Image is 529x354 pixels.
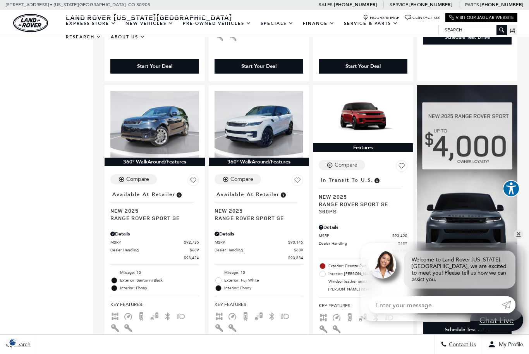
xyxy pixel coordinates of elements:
img: 2025 LAND ROVER Range Rover Sport SE 360PS [319,91,407,141]
a: New Vehicles [121,17,178,30]
span: In Transit to U.S. [321,176,373,184]
span: Blind Spot Monitor [150,313,159,318]
span: $689 [190,247,199,253]
section: Click to Open Cookie Consent Modal [4,338,22,346]
span: Vehicle is in stock and ready for immediate delivery. Due to demand, availability is subject to c... [280,190,287,199]
img: 2025 LAND ROVER Range Rover Sport SE [110,91,199,158]
a: Specials [256,17,298,30]
a: Available at RetailerNew 2025Range Rover Sport SE [110,189,199,222]
img: Land Rover [13,14,48,32]
a: EXPRESS STORE [61,17,121,30]
span: Backup Camera [241,313,250,318]
span: Key Features : [319,301,407,310]
span: Keyless Entry [124,325,133,330]
div: 360° WalkAround/Features [209,158,309,166]
span: Adaptive Cruise Control [228,313,237,318]
span: Backup Camera [345,314,354,320]
div: Pricing Details - Range Rover Sport SE [110,230,199,237]
div: Features [313,143,413,152]
li: Mileage: 10 [110,269,199,277]
button: Save Vehicle [396,160,407,175]
span: $93,145 [288,239,303,245]
span: Keyless Entry [228,325,237,330]
a: Research [61,30,106,44]
span: New 2025 [215,207,297,214]
nav: Main Navigation [61,17,438,44]
span: New 2025 [110,207,193,214]
span: Interior: [PERSON_NAME] perforated Windsor leather seats with [PERSON_NAME] interior [328,270,407,293]
span: Parts [465,2,479,7]
a: Contact Us [405,15,440,21]
a: Submit [502,296,515,313]
a: Visit Our Jaguar Website [449,15,514,21]
div: Pricing Details - Range Rover Sport SE 360PS [319,224,407,231]
div: Schedule Test Drive [445,326,490,333]
a: [STREET_ADDRESS] • [US_STATE][GEOGRAPHIC_DATA], CO 80905 [6,2,150,7]
span: Contact Us [447,341,476,348]
span: Exterior: Fuji White [224,277,303,284]
a: Land Rover [US_STATE][GEOGRAPHIC_DATA] [61,13,237,22]
a: $93,834 [215,255,303,261]
a: Service & Parts [339,17,403,30]
button: Compare Vehicle [319,160,365,170]
span: Interior Accents [319,326,328,331]
span: New 2025 [319,193,402,200]
a: $94,109 [319,248,407,254]
a: Pre-Owned Vehicles [178,17,256,30]
span: Range Rover Sport SE [215,214,297,222]
div: Start Your Deal [319,59,407,74]
a: [PHONE_NUMBER] [334,2,377,8]
div: Compare [126,176,149,183]
a: MSRP $92,735 [110,239,199,245]
span: Adaptive Cruise Control [124,313,133,318]
div: Pricing Details - Range Rover Sport SE [215,230,303,237]
span: Dealer Handling [215,247,294,253]
span: $93,420 [392,233,407,239]
div: Start Your Deal [345,63,381,70]
span: Interior: Ebony [224,284,303,292]
button: Compare Vehicle [110,174,157,184]
div: 360° WalkAround/Features [105,158,205,166]
div: Welcome to Land Rover [US_STATE][GEOGRAPHIC_DATA], we are excited to meet you! Please tell us how... [404,251,515,289]
span: Interior: Ebony [120,284,199,292]
span: AWD [110,313,120,318]
span: Available at Retailer [216,190,280,199]
button: Open user profile menu [482,335,529,354]
span: Fog Lights [280,313,290,318]
div: Start Your Deal [137,63,172,70]
div: Start Your Deal [110,59,199,74]
span: Range Rover Sport SE [110,214,193,222]
span: Service [390,2,408,7]
a: MSRP $93,145 [215,239,303,245]
a: $93,424 [110,255,199,261]
span: Dealer Handling [110,247,190,253]
a: Available at RetailerNew 2025Range Rover Sport SE [215,189,303,222]
span: Exterior: Firenze Red [328,262,407,270]
a: Hours & Map [363,15,400,21]
span: $93,424 [184,255,199,261]
img: Agent profile photo [368,251,396,278]
a: [PHONE_NUMBER] [480,2,523,8]
a: Dealer Handling $689 [215,247,303,253]
span: Key Features : [215,300,303,309]
span: Blind Spot Monitor [358,314,368,320]
a: About Us [106,30,150,44]
span: Keyless Entry [332,326,341,331]
input: Enter your message [368,296,502,313]
a: Dealer Handling $689 [319,241,407,246]
span: Fog Lights [176,313,185,318]
span: Interior Accents [215,325,224,330]
span: Exterior: Santorini Black [120,277,199,284]
input: Search [439,25,507,34]
span: Sales [319,2,333,7]
span: Backup Camera [137,313,146,318]
span: MSRP [215,239,288,245]
span: $93,834 [288,255,303,261]
div: Compare [335,162,357,168]
span: Dealer Handling [319,241,398,246]
button: Compare Vehicle [215,174,261,184]
span: My Profile [496,341,523,348]
a: In Transit to U.S.New 2025Range Rover Sport SE 360PS [319,175,407,215]
a: Finance [298,17,339,30]
span: Blind Spot Monitor [254,313,263,318]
